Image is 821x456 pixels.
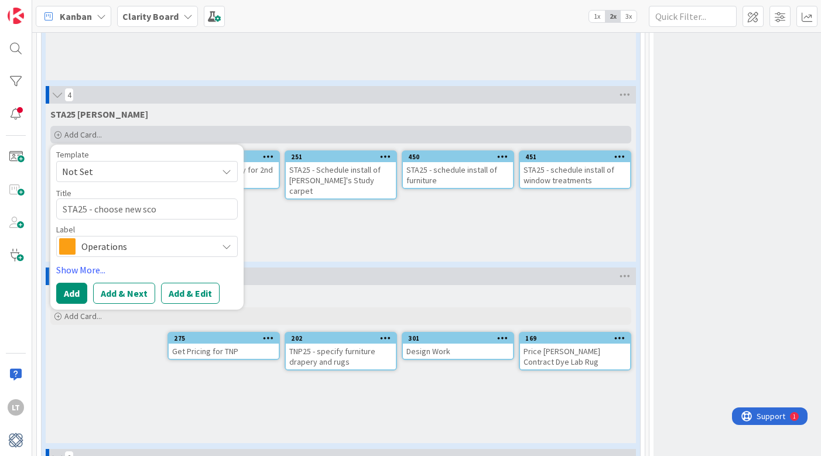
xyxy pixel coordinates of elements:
div: 169Price [PERSON_NAME] Contract Dye Lab Rug [520,333,630,369]
a: 301Design Work [402,332,514,360]
div: 451 [520,152,630,162]
span: Add Card... [64,311,102,321]
a: 169Price [PERSON_NAME] Contract Dye Lab Rug [519,332,631,371]
div: STA25 - schedule install of window treatments [520,162,630,188]
img: avatar [8,432,24,448]
div: STA25 - schedule install of furniture [403,162,513,188]
div: 275 [169,333,279,344]
span: Operations [81,238,211,255]
button: Add & Edit [161,283,220,304]
b: Clarity Board [122,11,179,22]
div: 301Design Work [403,333,513,359]
a: Show More... [56,263,238,277]
div: 251STA25 - Schedule install of [PERSON_NAME]'s Study carpet [286,152,396,198]
span: Support [25,2,53,16]
div: 202 [291,334,396,342]
div: 275Get Pricing for TNP [169,333,279,359]
div: 450STA25 - schedule install of furniture [403,152,513,188]
div: 275 [174,334,279,342]
div: 169 [520,333,630,344]
div: 251 [291,153,396,161]
a: 451STA25 - schedule install of window treatments [519,150,631,189]
span: Not Set [62,164,208,179]
img: Visit kanbanzone.com [8,8,24,24]
div: TNP25 - specify furniture drapery and rugs [286,344,396,369]
div: 301 [403,333,513,344]
div: 450 [408,153,513,161]
div: Price [PERSON_NAME] Contract Dye Lab Rug [520,344,630,369]
a: 450STA25 - schedule install of furniture [402,150,514,189]
div: 1 [61,5,64,14]
textarea: STA25 - choose new s [56,198,238,220]
div: 451STA25 - schedule install of window treatments [520,152,630,188]
div: LT [8,399,24,416]
span: 4 [64,88,74,102]
span: 2x [605,11,621,22]
span: Add Card... [64,129,102,140]
a: 251STA25 - Schedule install of [PERSON_NAME]'s Study carpet [285,150,397,200]
input: Quick Filter... [649,6,737,27]
span: 3x [621,11,637,22]
div: 202 [286,333,396,344]
button: Add [56,283,87,304]
div: 202TNP25 - specify furniture drapery and rugs [286,333,396,369]
div: 450 [403,152,513,162]
span: Kanban [60,9,92,23]
button: Add & Next [93,283,155,304]
a: 202TNP25 - specify furniture drapery and rugs [285,332,397,371]
label: Title [56,188,71,198]
div: Design Work [403,344,513,359]
span: Template [56,150,89,159]
div: 169 [525,334,630,342]
a: 275Get Pricing for TNP [167,332,280,360]
div: Get Pricing for TNP [169,344,279,359]
div: 301 [408,334,513,342]
span: STA25 Staffieri [50,108,148,120]
span: 1x [589,11,605,22]
span: Label [56,225,75,234]
div: 251 [286,152,396,162]
div: 451 [525,153,630,161]
div: STA25 - Schedule install of [PERSON_NAME]'s Study carpet [286,162,396,198]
